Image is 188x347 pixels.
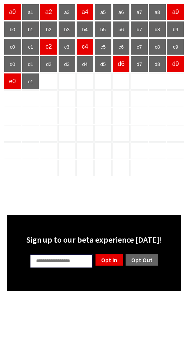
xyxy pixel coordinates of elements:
td: f8 [149,90,166,107]
td: g9 [167,108,184,124]
td: b9 [167,21,184,38]
td: i1 [22,142,39,159]
td: a0 [4,4,21,20]
td: d8 [149,56,166,72]
td: g6 [112,108,130,124]
td: e2 [40,73,57,90]
td: c6 [112,38,130,55]
td: d2 [40,56,57,72]
td: c0 [4,38,21,55]
td: c1 [22,38,39,55]
td: f7 [130,90,148,107]
td: j7 [130,160,148,176]
td: h7 [130,125,148,142]
td: e3 [58,73,76,90]
td: j5 [94,160,112,176]
td: e0 [4,73,21,90]
td: c8 [149,38,166,55]
td: b5 [94,21,112,38]
td: g1 [22,108,39,124]
td: c9 [167,38,184,55]
td: j3 [58,160,76,176]
td: f6 [112,90,130,107]
td: d9 [167,56,184,72]
td: i5 [94,142,112,159]
td: i7 [130,142,148,159]
td: e8 [149,73,166,90]
td: c5 [94,38,112,55]
td: j8 [149,160,166,176]
td: i2 [40,142,57,159]
td: a7 [130,4,148,20]
td: f1 [22,90,39,107]
td: f9 [167,90,184,107]
td: j4 [76,160,94,176]
td: g0 [4,108,21,124]
td: h9 [167,125,184,142]
td: a9 [167,4,184,20]
td: d3 [58,56,76,72]
td: j0 [4,160,21,176]
td: g3 [58,108,76,124]
td: h5 [94,125,112,142]
td: a8 [149,4,166,20]
td: j1 [22,160,39,176]
td: d4 [76,56,94,72]
td: i8 [149,142,166,159]
td: d6 [112,56,130,72]
td: e5 [94,73,112,90]
td: i9 [167,142,184,159]
td: h2 [40,125,57,142]
td: a4 [76,4,94,20]
td: f5 [94,90,112,107]
td: d5 [94,56,112,72]
td: g4 [76,108,94,124]
td: h1 [22,125,39,142]
td: b6 [112,21,130,38]
td: h6 [112,125,130,142]
td: j6 [112,160,130,176]
td: e4 [76,73,94,90]
td: a1 [22,4,39,20]
td: g5 [94,108,112,124]
td: i3 [58,142,76,159]
td: e7 [130,73,148,90]
td: b0 [4,21,21,38]
td: h8 [149,125,166,142]
td: b7 [130,21,148,38]
td: h0 [4,125,21,142]
td: g7 [130,108,148,124]
td: d1 [22,56,39,72]
td: i0 [4,142,21,159]
td: b1 [22,21,39,38]
td: c4 [76,38,94,55]
td: i4 [76,142,94,159]
td: j9 [167,160,184,176]
td: a6 [112,4,130,20]
td: b8 [149,21,166,38]
td: f4 [76,90,94,107]
td: a5 [94,4,112,20]
td: f0 [4,90,21,107]
td: b3 [58,21,76,38]
td: c3 [58,38,76,55]
td: f2 [40,90,57,107]
div: Sign up to our beta experience [DATE]! [11,234,177,245]
td: b2 [40,21,57,38]
td: g8 [149,108,166,124]
a: Opt In [95,254,124,266]
a: Opt Out [125,254,159,266]
td: b4 [76,21,94,38]
td: h4 [76,125,94,142]
td: f3 [58,90,76,107]
td: g2 [40,108,57,124]
td: a3 [58,4,76,20]
td: h3 [58,125,76,142]
td: d7 [130,56,148,72]
td: c2 [40,38,57,55]
td: j2 [40,160,57,176]
td: i6 [112,142,130,159]
td: a2 [40,4,57,20]
td: e9 [167,73,184,90]
td: e1 [22,73,39,90]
